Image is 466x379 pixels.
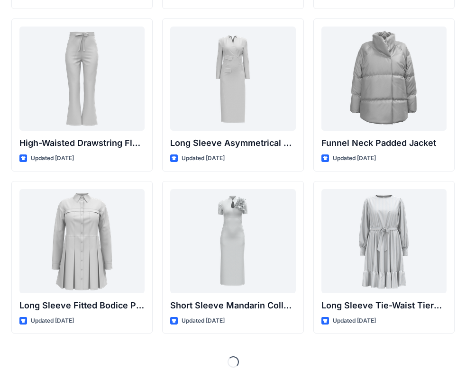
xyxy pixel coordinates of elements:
[19,189,145,293] a: Long Sleeve Fitted Bodice Pleated Mini Shirt Dress
[321,27,447,131] a: Funnel Neck Padded Jacket
[333,316,376,326] p: Updated [DATE]
[19,27,145,131] a: High-Waisted Drawstring Flare Trousers
[31,316,74,326] p: Updated [DATE]
[170,299,295,312] p: Short Sleeve Mandarin Collar Sheath Dress with Floral Appliqué
[19,299,145,312] p: Long Sleeve Fitted Bodice Pleated Mini Shirt Dress
[333,153,376,163] p: Updated [DATE]
[321,136,447,150] p: Funnel Neck Padded Jacket
[321,299,447,312] p: Long Sleeve Tie-Waist Tiered Hem Midi Dress
[19,136,145,150] p: High-Waisted Drawstring Flare Trousers
[170,27,295,131] a: Long Sleeve Asymmetrical Wrap Midi Dress
[182,153,225,163] p: Updated [DATE]
[31,153,74,163] p: Updated [DATE]
[321,189,447,293] a: Long Sleeve Tie-Waist Tiered Hem Midi Dress
[182,316,225,326] p: Updated [DATE]
[170,136,295,150] p: Long Sleeve Asymmetrical Wrap Midi Dress
[170,189,295,293] a: Short Sleeve Mandarin Collar Sheath Dress with Floral Appliqué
